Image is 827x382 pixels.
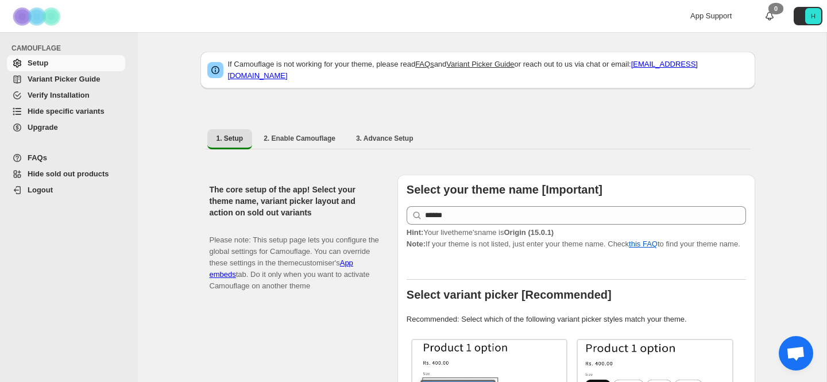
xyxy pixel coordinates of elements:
img: Camouflage [9,1,67,32]
a: FAQs [7,150,125,166]
a: Variant Picker Guide [7,71,125,87]
a: Open chat [779,336,813,371]
p: If your theme is not listed, just enter your theme name. Check to find your theme name. [407,227,746,250]
b: Select your theme name [Important] [407,183,602,196]
span: Variant Picker Guide [28,75,100,83]
span: 2. Enable Camouflage [264,134,335,143]
span: FAQs [28,153,47,162]
div: 0 [768,3,783,14]
a: Verify Installation [7,87,125,103]
span: Logout [28,186,53,194]
span: Setup [28,59,48,67]
p: Recommended: Select which of the following variant picker styles match your theme. [407,314,746,325]
text: H [811,13,816,20]
button: Avatar with initials H [794,7,822,25]
span: App Support [690,11,732,20]
span: 3. Advance Setup [356,134,413,143]
span: Upgrade [28,123,58,132]
a: Variant Picker Guide [446,60,514,68]
span: Hide specific variants [28,107,105,115]
span: 1. Setup [217,134,244,143]
strong: Hint: [407,228,424,237]
span: Avatar with initials H [805,8,821,24]
a: Hide sold out products [7,166,125,182]
span: Your live theme's name is [407,228,554,237]
strong: Origin (15.0.1) [504,228,554,237]
a: FAQs [415,60,434,68]
a: 0 [764,10,775,22]
a: Hide specific variants [7,103,125,119]
h2: The core setup of the app! Select your theme name, variant picker layout and action on sold out v... [210,184,379,218]
p: If Camouflage is not working for your theme, please read and or reach out to us via chat or email: [228,59,748,82]
span: CAMOUFLAGE [11,44,130,53]
b: Select variant picker [Recommended] [407,288,612,301]
strong: Note: [407,240,426,248]
a: Upgrade [7,119,125,136]
span: Hide sold out products [28,169,109,178]
span: Verify Installation [28,91,90,99]
a: this FAQ [629,240,658,248]
p: Please note: This setup page lets you configure the global settings for Camouflage. You can overr... [210,223,379,292]
a: Logout [7,182,125,198]
a: Setup [7,55,125,71]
